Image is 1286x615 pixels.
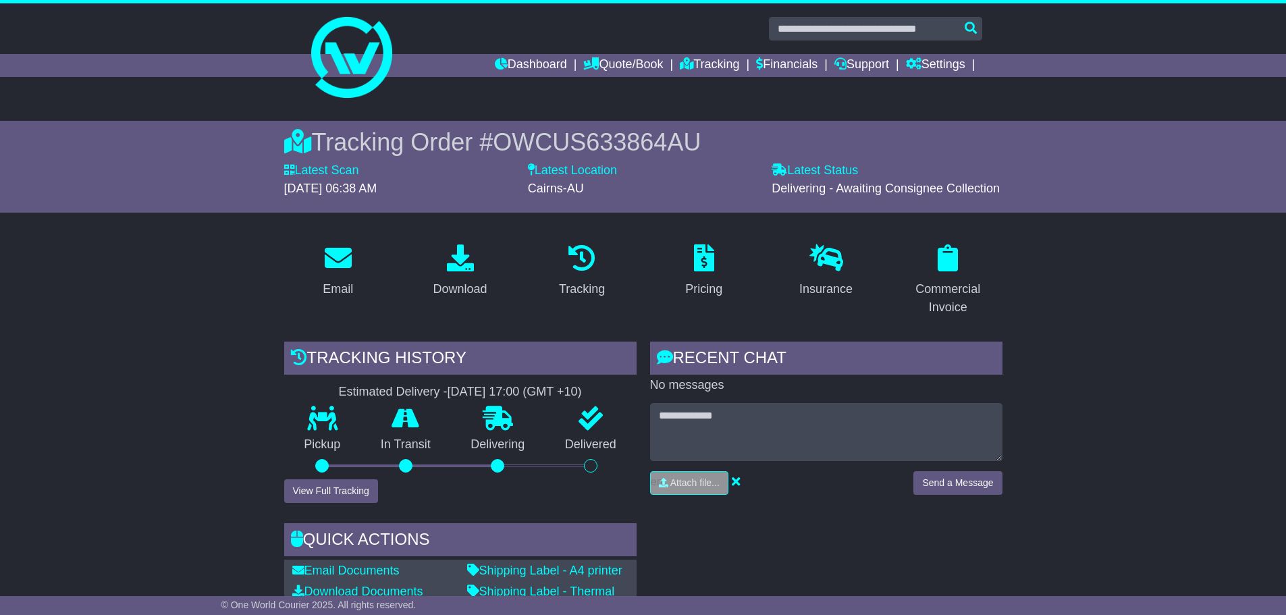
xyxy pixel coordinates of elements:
label: Latest Location [528,163,617,178]
a: Shipping Label - Thermal printer [467,585,615,613]
p: In Transit [360,437,451,452]
span: Cairns-AU [528,182,584,195]
p: No messages [650,378,1002,393]
div: Tracking Order # [284,128,1002,157]
a: Dashboard [495,54,567,77]
div: Download [433,280,487,298]
a: Email Documents [292,564,400,577]
span: © One World Courier 2025. All rights reserved. [221,599,417,610]
div: Tracking [559,280,605,298]
a: Settings [906,54,965,77]
span: OWCUS633864AU [493,128,701,156]
div: Tracking history [284,342,637,378]
a: Tracking [680,54,739,77]
a: Download [424,240,495,303]
a: Download Documents [292,585,423,598]
a: Support [834,54,889,77]
div: Pricing [685,280,722,298]
button: Send a Message [913,471,1002,495]
a: Email [314,240,362,303]
div: Quick Actions [284,523,637,560]
p: Delivering [451,437,545,452]
a: Tracking [550,240,614,303]
span: Delivering - Awaiting Consignee Collection [772,182,1000,195]
div: Email [323,280,353,298]
label: Latest Scan [284,163,359,178]
div: RECENT CHAT [650,342,1002,378]
a: Insurance [791,240,861,303]
div: Estimated Delivery - [284,385,637,400]
a: Commercial Invoice [894,240,1002,321]
button: View Full Tracking [284,479,378,503]
p: Delivered [545,437,637,452]
a: Financials [756,54,818,77]
span: [DATE] 06:38 AM [284,182,377,195]
a: Quote/Book [583,54,663,77]
p: Pickup [284,437,361,452]
div: [DATE] 17:00 (GMT +10) [448,385,582,400]
div: Commercial Invoice [903,280,994,317]
a: Pricing [676,240,731,303]
a: Shipping Label - A4 printer [467,564,622,577]
div: Insurance [799,280,853,298]
label: Latest Status [772,163,858,178]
